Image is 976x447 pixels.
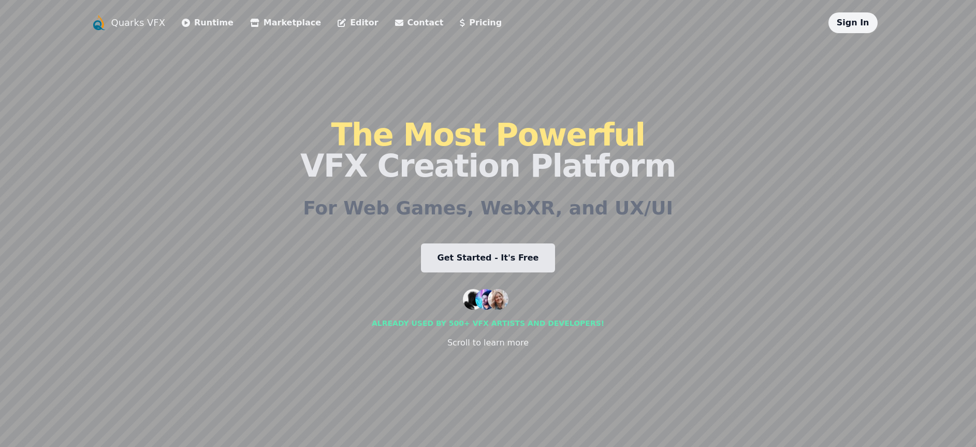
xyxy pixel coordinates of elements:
[460,17,502,29] a: Pricing
[463,289,484,310] img: customer 1
[372,318,604,328] div: Already used by 500+ vfx artists and developers!
[250,17,321,29] a: Marketplace
[111,16,166,30] a: Quarks VFX
[837,18,869,27] a: Sign In
[488,289,508,310] img: customer 3
[182,17,234,29] a: Runtime
[421,243,556,272] a: Get Started - It's Free
[447,337,529,349] div: Scroll to learn more
[475,289,496,310] img: customer 2
[331,117,645,153] span: The Most Powerful
[395,17,444,29] a: Contact
[300,119,676,181] h1: VFX Creation Platform
[338,17,378,29] a: Editor
[303,198,673,219] h2: For Web Games, WebXR, and UX/UI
